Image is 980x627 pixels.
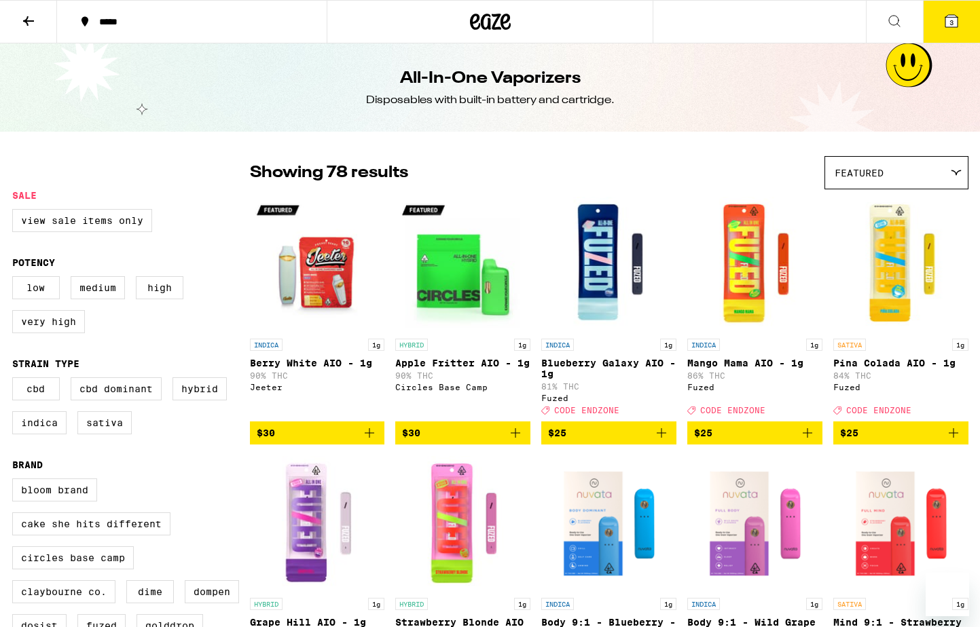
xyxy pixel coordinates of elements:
p: Apple Fritter AIO - 1g [395,358,530,368]
label: Medium [71,276,125,299]
div: Fuzed [687,383,822,392]
p: 84% THC [833,371,968,380]
button: Add to bag [833,421,968,444]
span: CODE ENDZONE [700,406,765,415]
span: $25 [840,427,858,438]
legend: Brand [12,459,43,470]
img: Fuzed - Strawberry Blonde AIO - 1g [395,455,530,591]
img: Nuvata (CA) - Body 9:1 - Wild Grape - 1g [687,455,822,591]
div: Circles Base Camp [395,383,530,392]
p: SATIVA [833,598,866,610]
div: Fuzed [833,383,968,392]
label: Hybrid [173,377,227,400]
label: High [136,276,183,299]
span: $25 [694,427,712,438]
a: Open page for Blueberry Galaxy AIO - 1g from Fuzed [541,196,676,421]
span: Featured [835,168,884,178]
span: $25 [548,427,566,438]
p: 1g [952,339,968,351]
div: Disposables with built-in battery and cartridge. [366,93,615,108]
button: 3 [923,1,980,43]
label: DIME [126,580,174,603]
div: Jeeter [250,383,385,392]
img: Nuvata (CA) - Body 9:1 - Blueberry - 1g [541,455,676,591]
p: Pina Colada AIO - 1g [833,358,968,368]
label: Low [12,276,60,299]
label: Circles Base Camp [12,546,134,569]
a: Open page for Apple Fritter AIO - 1g from Circles Base Camp [395,196,530,421]
img: Jeeter - Berry White AIO - 1g [250,196,385,332]
h1: All-In-One Vaporizers [400,67,581,90]
p: 1g [368,339,384,351]
button: Add to bag [395,421,530,444]
p: Showing 78 results [250,161,408,185]
p: 90% THC [250,371,385,380]
p: Berry White AIO - 1g [250,358,385,368]
p: INDICA [541,339,574,351]
p: 1g [660,598,676,610]
span: CODE ENDZONE [554,406,619,415]
legend: Sale [12,190,37,201]
p: INDICA [250,339,283,351]
a: Open page for Mango Mama AIO - 1g from Fuzed [687,196,822,421]
legend: Potency [12,257,55,268]
p: HYBRID [395,598,428,610]
img: Fuzed - Mango Mama AIO - 1g [687,196,822,332]
p: 1g [660,339,676,351]
p: 86% THC [687,371,822,380]
p: INDICA [687,339,720,351]
label: CBD [12,377,60,400]
img: Fuzed - Pina Colada AIO - 1g [833,196,968,332]
button: Add to bag [250,421,385,444]
a: Open page for Berry White AIO - 1g from Jeeter [250,196,385,421]
span: $30 [257,427,275,438]
label: Sativa [77,411,132,434]
img: Fuzed - Grape Hill AIO - 1g [250,455,385,591]
span: CODE ENDZONE [846,406,911,415]
p: 81% THC [541,382,676,391]
label: Cake She Hits Different [12,512,170,535]
p: 1g [368,598,384,610]
label: Claybourne Co. [12,580,115,603]
a: Open page for Pina Colada AIO - 1g from Fuzed [833,196,968,421]
label: Indica [12,411,67,434]
span: 3 [949,18,954,26]
label: View Sale Items Only [12,209,152,232]
p: HYBRID [395,339,428,351]
p: 1g [806,598,822,610]
p: 90% THC [395,371,530,380]
label: Very High [12,310,85,333]
p: Mango Mama AIO - 1g [687,358,822,368]
label: CBD Dominant [71,377,162,400]
img: Nuvata (CA) - Mind 9:1 - Strawberry - 1g [833,455,968,591]
p: HYBRID [250,598,283,610]
p: 1g [806,339,822,351]
p: Blueberry Galaxy AIO - 1g [541,358,676,379]
p: 1g [514,339,530,351]
img: Circles Base Camp - Apple Fritter AIO - 1g [395,196,530,332]
p: INDICA [687,598,720,610]
button: Add to bag [541,421,676,444]
div: Fuzed [541,394,676,402]
p: 1g [514,598,530,610]
span: $30 [402,427,420,438]
label: Dompen [185,580,239,603]
p: SATIVA [833,339,866,351]
legend: Strain Type [12,358,79,369]
img: Fuzed - Blueberry Galaxy AIO - 1g [541,196,676,332]
button: Add to bag [687,421,822,444]
p: INDICA [541,598,574,610]
iframe: Button to launch messaging window [926,573,969,616]
label: Bloom Brand [12,478,97,501]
